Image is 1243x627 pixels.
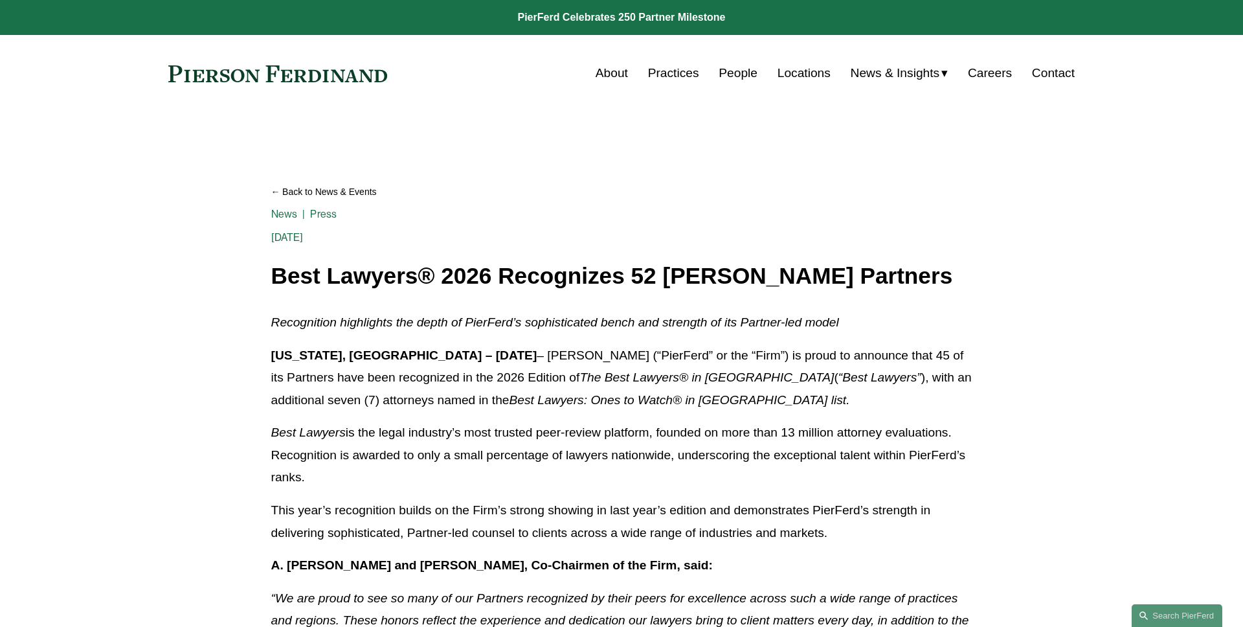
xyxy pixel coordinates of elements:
[310,208,337,220] a: Press
[579,370,834,384] em: The Best Lawyers® in [GEOGRAPHIC_DATA]
[968,61,1012,85] a: Careers
[271,181,972,203] a: Back to News & Events
[1032,61,1075,85] a: Contact
[778,61,831,85] a: Locations
[271,345,972,412] p: – [PERSON_NAME] (“PierFerd” or the “Firm”) is proud to announce that 45 of its Partners have been...
[271,422,972,489] p: is the legal industry’s most trusted peer-review platform, founded on more than 13 million attorn...
[271,499,972,544] p: This year’s recognition builds on the Firm’s strong showing in last year’s edition and demonstrat...
[271,231,304,244] span: [DATE]
[1132,604,1222,627] a: Search this site
[271,558,713,572] strong: A. [PERSON_NAME] and [PERSON_NAME], Co-Chairmen of the Firm, said:
[510,393,850,407] em: Best Lawyers: Ones to Watch® in [GEOGRAPHIC_DATA] list.
[851,62,940,85] span: News & Insights
[596,61,628,85] a: About
[851,61,948,85] a: folder dropdown
[648,61,699,85] a: Practices
[719,61,757,85] a: People
[271,426,346,439] em: Best Lawyers
[271,208,298,220] a: News
[271,315,839,329] em: Recognition highlights the depth of PierFerd’s sophisticated bench and strength of its Partner-le...
[271,348,537,362] strong: [US_STATE], [GEOGRAPHIC_DATA] – [DATE]
[838,370,921,384] em: “Best Lawyers”
[271,264,972,289] h1: Best Lawyers® 2026 Recognizes 52 [PERSON_NAME] Partners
